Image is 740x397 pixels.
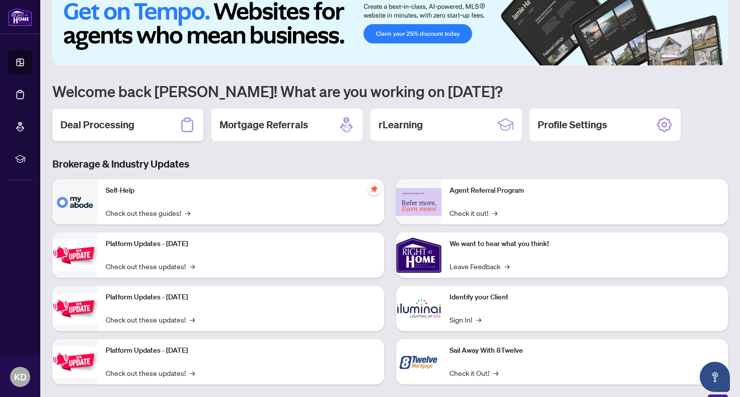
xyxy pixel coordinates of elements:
[698,55,702,59] button: 4
[450,207,497,218] a: Check it out!→
[538,118,607,132] h2: Profile Settings
[379,118,423,132] h2: rLearning
[450,292,720,303] p: Identify your Client
[450,261,509,272] a: Leave Feedback→
[219,118,308,132] h2: Mortgage Referrals
[190,261,195,272] span: →
[450,345,720,356] p: Sail Away With 8Twelve
[700,362,730,392] button: Open asap
[52,157,728,171] h3: Brokerage & Industry Updates
[190,314,195,325] span: →
[106,292,376,303] p: Platform Updates - [DATE]
[504,261,509,272] span: →
[52,293,98,325] img: Platform Updates - July 8, 2025
[396,339,441,384] img: Sail Away With 8Twelve
[450,239,720,250] p: We want to hear what you think!
[106,314,195,325] a: Check out these updates!→
[690,55,694,59] button: 3
[106,185,376,196] p: Self-Help
[14,370,27,384] span: KD
[706,55,710,59] button: 5
[106,367,195,378] a: Check out these updates!→
[52,179,98,224] img: Self-Help
[714,55,718,59] button: 6
[368,183,380,195] span: pushpin
[8,8,32,26] img: logo
[396,286,441,331] img: Identify your Client
[52,240,98,271] img: Platform Updates - July 21, 2025
[106,261,195,272] a: Check out these updates!→
[52,82,728,101] h1: Welcome back [PERSON_NAME]! What are you working on [DATE]?
[476,314,481,325] span: →
[52,346,98,378] img: Platform Updates - June 23, 2025
[493,367,498,378] span: →
[396,188,441,216] img: Agent Referral Program
[450,185,720,196] p: Agent Referral Program
[106,239,376,250] p: Platform Updates - [DATE]
[661,55,678,59] button: 1
[492,207,497,218] span: →
[190,367,195,378] span: →
[185,207,190,218] span: →
[106,345,376,356] p: Platform Updates - [DATE]
[450,314,481,325] a: Sign In!→
[60,118,134,132] h2: Deal Processing
[450,367,498,378] a: Check it Out!→
[682,55,686,59] button: 2
[106,207,190,218] a: Check out these guides!→
[396,232,441,278] img: We want to hear what you think!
